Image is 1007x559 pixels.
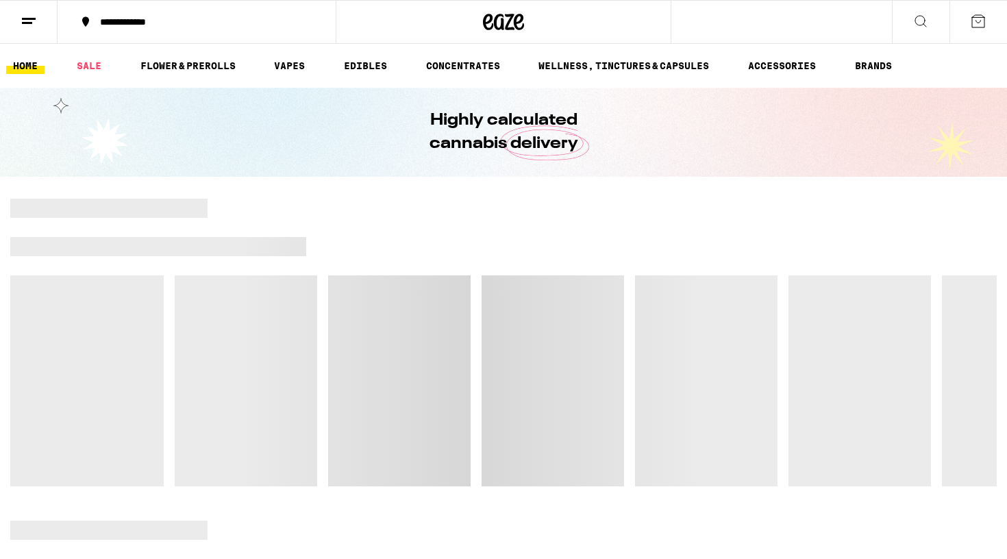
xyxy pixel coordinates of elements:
h1: Highly calculated cannabis delivery [390,109,617,156]
a: HOME [6,58,45,74]
a: SALE [70,58,108,74]
a: BRANDS [848,58,899,74]
a: ACCESSORIES [741,58,823,74]
a: CONCENTRATES [419,58,507,74]
a: VAPES [267,58,312,74]
a: FLOWER & PREROLLS [134,58,243,74]
a: EDIBLES [337,58,394,74]
a: WELLNESS, TINCTURES & CAPSULES [532,58,716,74]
